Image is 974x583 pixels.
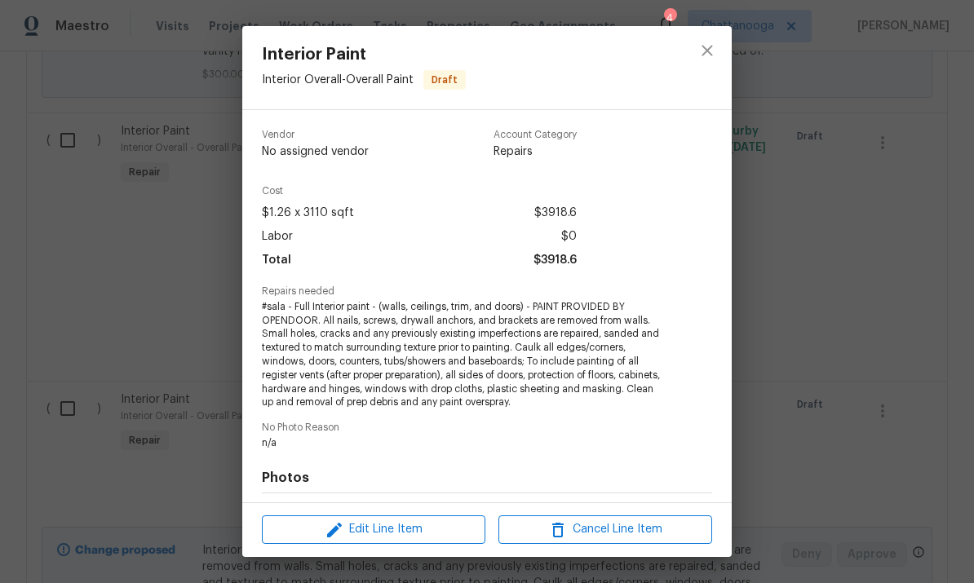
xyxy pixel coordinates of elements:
span: Vendor [262,130,369,140]
span: n/a [262,436,667,450]
span: No assigned vendor [262,144,369,160]
button: close [688,31,727,70]
span: Account Category [494,130,577,140]
span: $3918.6 [534,201,577,225]
button: Edit Line Item [262,515,485,544]
span: $1.26 x 3110 sqft [262,201,354,225]
span: Interior Paint [262,46,466,64]
span: Cost [262,186,577,197]
span: #sala - Full Interior paint - (walls, ceilings, trim, and doors) - PAINT PROVIDED BY OPENDOOR. Al... [262,300,667,409]
span: Edit Line Item [267,519,480,540]
span: Interior Overall - Overall Paint [262,74,414,86]
span: Total [262,249,291,272]
span: No Photo Reason [262,422,712,433]
span: $0 [561,225,577,249]
span: Draft [425,72,464,88]
span: Cancel Line Item [503,519,707,540]
span: Repairs needed [262,286,712,297]
h4: Photos [262,470,712,486]
span: Repairs [494,144,577,160]
span: $3918.6 [533,249,577,272]
button: Cancel Line Item [498,515,712,544]
div: 4 [664,10,675,26]
span: Labor [262,225,293,249]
